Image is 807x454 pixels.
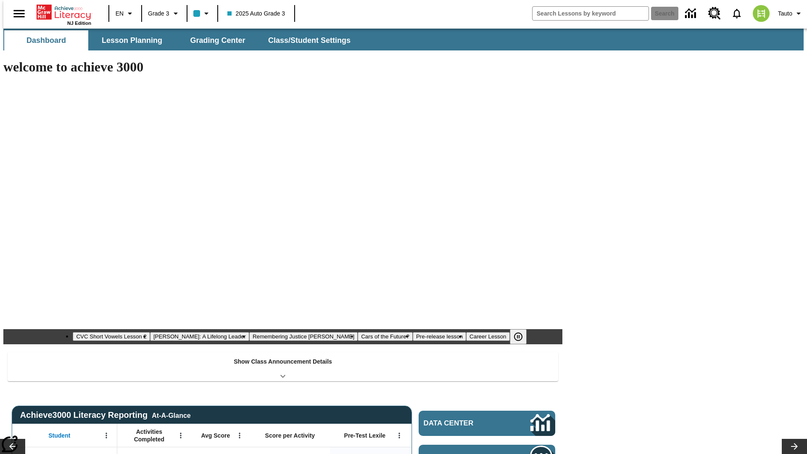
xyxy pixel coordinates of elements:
[73,332,150,341] button: Slide 1 CVC Short Vowels Lesson 2
[265,432,315,439] span: Score per Activity
[358,332,413,341] button: Slide 4 Cars of the Future?
[703,2,726,25] a: Resource Center, Will open in new tab
[775,6,807,21] button: Profile/Settings
[37,3,91,26] div: Home
[20,410,191,420] span: Achieve3000 Literacy Reporting
[268,36,351,45] span: Class/Student Settings
[680,2,703,25] a: Data Center
[100,429,113,442] button: Open Menu
[466,332,509,341] button: Slide 6 Career Lesson
[201,432,230,439] span: Avg Score
[145,6,184,21] button: Grade: Grade 3, Select a grade
[26,36,66,45] span: Dashboard
[510,329,527,344] button: Pause
[176,30,260,50] button: Grading Center
[112,6,139,21] button: Language: EN, Select a language
[261,30,357,50] button: Class/Student Settings
[121,428,177,443] span: Activities Completed
[174,429,187,442] button: Open Menu
[150,332,249,341] button: Slide 2 Dianne Feinstein: A Lifelong Leader
[7,1,32,26] button: Open side menu
[344,432,386,439] span: Pre-Test Lexile
[3,30,358,50] div: SubNavbar
[190,6,215,21] button: Class color is light blue. Change class color
[152,410,190,420] div: At-A-Glance
[233,429,246,442] button: Open Menu
[227,9,285,18] span: 2025 Auto Grade 3
[424,419,502,428] span: Data Center
[8,352,558,381] div: Show Class Announcement Details
[748,3,775,24] button: Select a new avatar
[116,9,124,18] span: EN
[67,21,91,26] span: NJ Edition
[419,411,555,436] a: Data Center
[778,9,792,18] span: Tauto
[190,36,245,45] span: Grading Center
[148,9,169,18] span: Grade 3
[48,432,70,439] span: Student
[4,30,88,50] button: Dashboard
[249,332,358,341] button: Slide 3 Remembering Justice O'Connor
[90,30,174,50] button: Lesson Planning
[37,4,91,21] a: Home
[782,439,807,454] button: Lesson carousel, Next
[533,7,649,20] input: search field
[3,59,562,75] h1: welcome to achieve 3000
[3,29,804,50] div: SubNavbar
[753,5,770,22] img: avatar image
[102,36,162,45] span: Lesson Planning
[726,3,748,24] a: Notifications
[510,329,535,344] div: Pause
[234,357,332,366] p: Show Class Announcement Details
[393,429,406,442] button: Open Menu
[413,332,466,341] button: Slide 5 Pre-release lesson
